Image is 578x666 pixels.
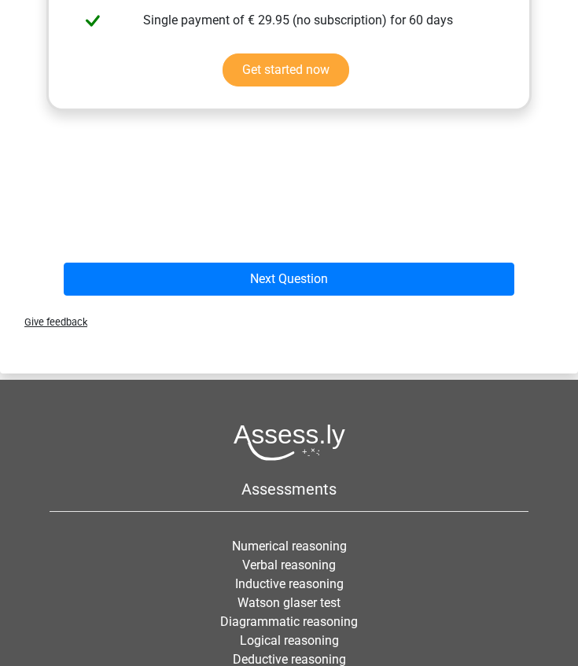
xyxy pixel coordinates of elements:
button: Next Question [64,263,515,296]
a: Verbal reasoning [242,557,336,572]
a: Diagrammatic reasoning [220,614,358,629]
span: Give feedback [12,316,87,328]
a: Get started now [223,53,349,86]
a: Numerical reasoning [232,539,347,554]
a: Inductive reasoning [235,576,344,591]
a: Logical reasoning [240,633,339,648]
a: Watson glaser test [237,595,341,610]
h5: Assessments [50,480,528,499]
img: Assessly logo [234,424,345,461]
